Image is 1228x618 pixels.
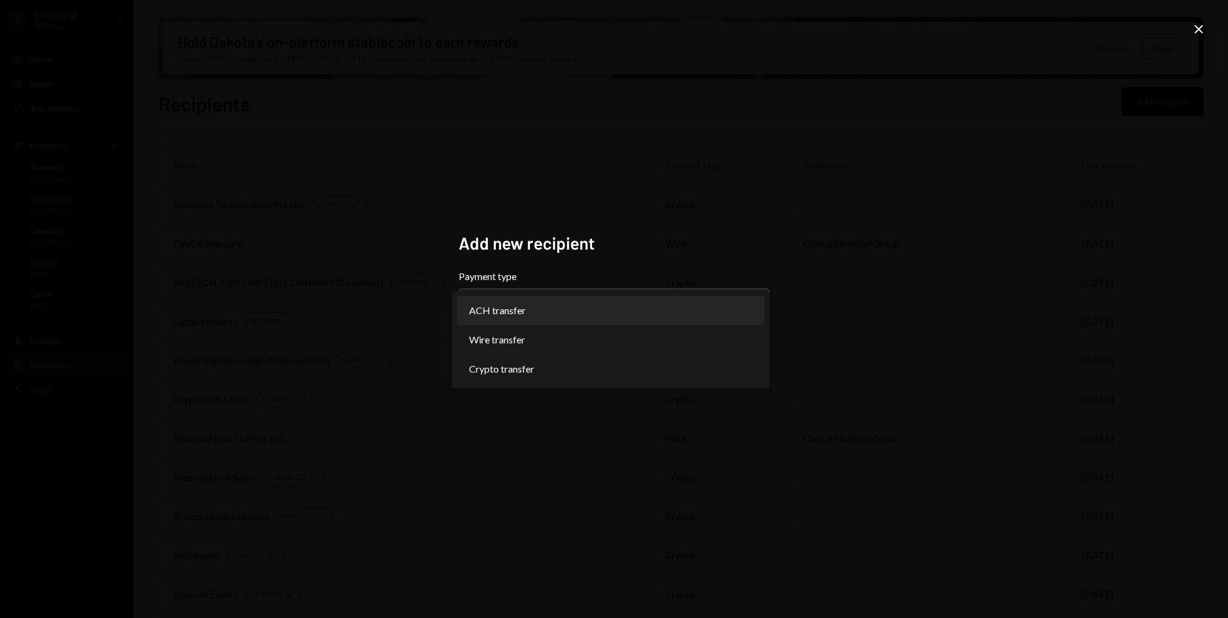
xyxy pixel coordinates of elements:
[469,332,525,347] span: Wire transfer
[469,303,526,318] span: ACH transfer
[469,362,534,376] span: Crypto transfer
[459,289,769,323] button: Payment type
[459,269,769,284] label: Payment type
[459,231,769,255] h2: Add new recipient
